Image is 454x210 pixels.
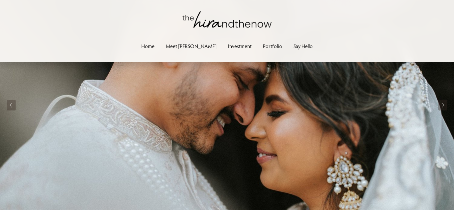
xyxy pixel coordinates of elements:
[141,41,155,50] a: Home
[182,11,272,28] img: thehirandthenow
[228,41,252,50] a: Investment
[166,41,216,50] a: Meet [PERSON_NAME]
[438,100,447,110] button: Next Slide
[263,41,282,50] a: Portfolio
[293,41,313,50] a: Say Hello
[7,100,16,110] button: Previous Slide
